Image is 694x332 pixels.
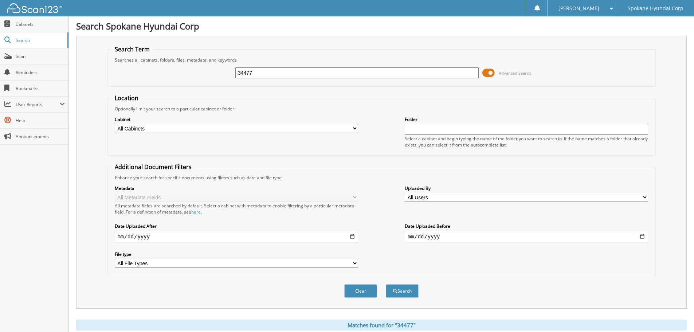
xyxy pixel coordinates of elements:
[115,223,358,229] label: Date Uploaded After
[76,20,687,32] h1: Search Spokane Hyundai Corp
[386,284,419,298] button: Search
[405,185,648,191] label: Uploaded By
[115,251,358,257] label: File type
[344,284,377,298] button: Clear
[405,136,648,148] div: Select a cabinet and begin typing the name of the folder you want to search in. If the name match...
[16,21,65,27] span: Cabinets
[499,70,531,76] span: Advanced Search
[111,45,153,53] legend: Search Term
[191,209,201,215] a: here
[558,6,599,11] span: [PERSON_NAME]
[111,175,652,181] div: Enhance your search for specific documents using filters such as date and file type.
[628,6,683,11] span: Spokane Hyundai Corp
[405,116,648,122] label: Folder
[115,203,358,215] div: All metadata fields are searched by default. Select a cabinet with metadata to enable filtering b...
[111,94,142,102] legend: Location
[115,185,358,191] label: Metadata
[111,57,652,63] div: Searches all cabinets, folders, files, metadata, and keywords
[16,133,65,140] span: Announcements
[405,223,648,229] label: Date Uploaded Before
[111,163,195,171] legend: Additional Document Filters
[16,85,65,91] span: Bookmarks
[7,3,62,13] img: scan123-logo-white.svg
[115,116,358,122] label: Cabinet
[16,117,65,124] span: Help
[16,69,65,75] span: Reminders
[16,101,60,108] span: User Reports
[16,37,64,43] span: Search
[111,106,652,112] div: Optionally limit your search to a particular cabinet or folder
[76,320,687,331] div: Matches found for "34477"
[115,231,358,242] input: start
[405,231,648,242] input: end
[16,53,65,59] span: Scan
